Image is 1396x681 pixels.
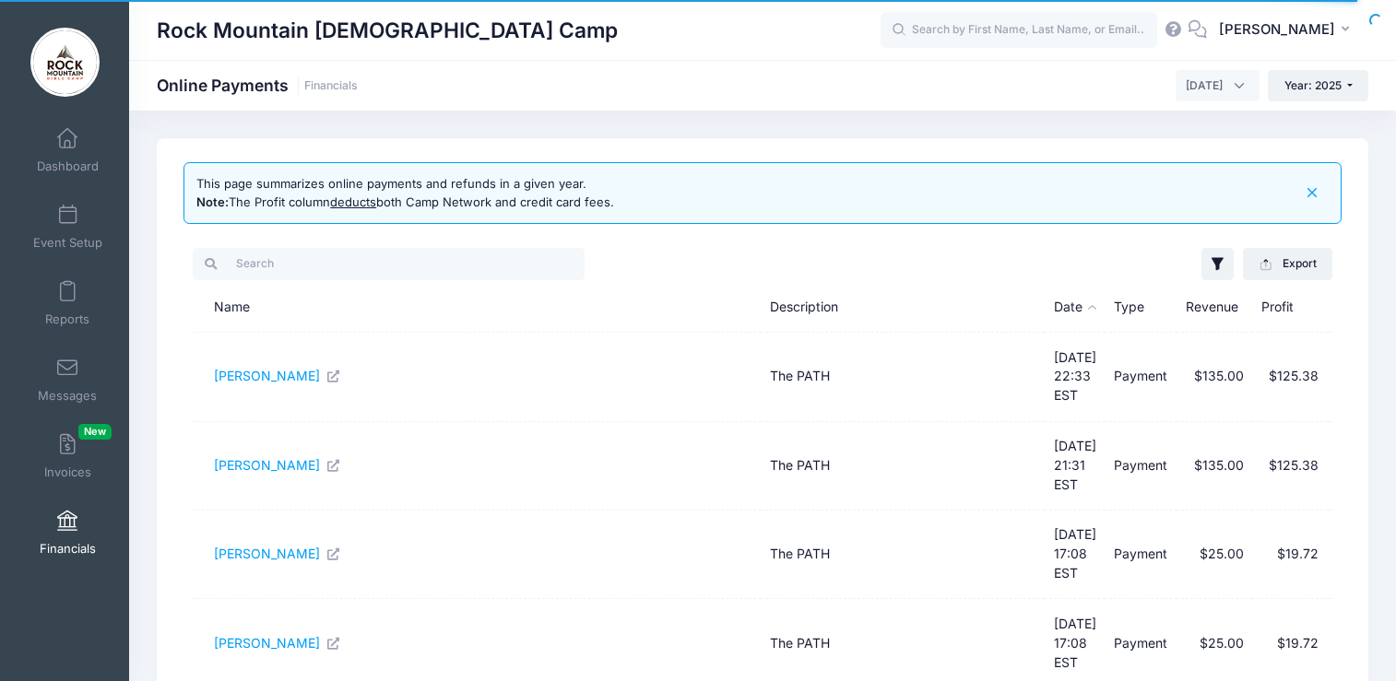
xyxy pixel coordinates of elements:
td: [DATE] 17:08 EST [1045,511,1106,599]
span: August 2025 [1186,77,1223,94]
b: Note: [196,194,229,209]
a: [PERSON_NAME] [214,368,341,383]
a: Reports [24,271,112,335]
td: $135.00 [1177,333,1253,421]
th: Revenue: activate to sort column ascending [1177,283,1253,333]
button: [PERSON_NAME] [1207,9,1368,52]
a: Financials [304,79,358,93]
span: August 2025 [1176,70,1260,101]
td: Payment [1105,422,1177,511]
span: Event Setup [33,235,102,251]
div: This page summarizes online payments and refunds in a given year. The Profit column both Camp Net... [196,175,614,211]
span: New [78,424,112,440]
a: Messages [24,347,112,412]
a: Event Setup [24,194,112,259]
th: Type: activate to sort column ascending [1105,283,1177,333]
td: [DATE] 21:31 EST [1045,422,1106,511]
a: [PERSON_NAME] [214,457,341,473]
td: The PATH [761,511,1045,599]
th: Description: activate to sort column ascending [761,283,1045,333]
td: [DATE] 22:33 EST [1045,333,1106,421]
td: $125.38 [1252,422,1328,511]
span: Invoices [44,464,91,480]
span: Messages [38,388,97,404]
a: Financials [24,500,112,565]
th: Profit: activate to sort column ascending [1252,283,1328,333]
td: $19.72 [1252,511,1328,599]
button: Export [1243,248,1332,279]
td: The PATH [761,333,1045,421]
h1: Online Payments [157,76,358,95]
img: Rock Mountain Bible Camp [30,28,100,97]
input: Search by First Name, Last Name, or Email... [881,12,1157,49]
span: Year: 2025 [1284,78,1342,92]
td: The PATH [761,422,1045,511]
td: $135.00 [1177,422,1253,511]
td: $25.00 [1177,511,1253,599]
a: [PERSON_NAME] [214,635,341,651]
input: Search [193,248,585,279]
span: [PERSON_NAME] [1219,19,1335,40]
button: Year: 2025 [1268,70,1368,101]
a: Dashboard [24,118,112,182]
u: deducts [330,194,376,209]
h1: Rock Mountain [DEMOGRAPHIC_DATA] Camp [157,9,618,52]
td: $125.38 [1252,333,1328,421]
th: Name: activate to sort column ascending [193,283,761,333]
span: Dashboard [37,159,99,174]
span: Reports [45,311,89,327]
td: Payment [1105,333,1177,421]
th: Date: activate to sort column descending [1045,283,1106,333]
a: [PERSON_NAME] [214,546,341,561]
a: InvoicesNew [24,424,112,488]
td: Payment [1105,511,1177,599]
span: Financials [40,541,96,557]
